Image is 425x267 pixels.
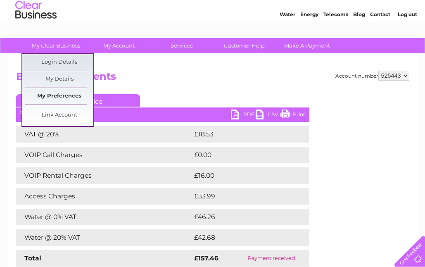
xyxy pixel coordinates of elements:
[16,71,409,86] h2: Bills and Payments
[335,71,409,81] div: Account number
[231,110,256,122] a: PDF
[16,147,192,163] td: VOIP Call Charges
[192,126,292,143] td: £18.53
[16,110,309,115] div: [DATE]
[280,35,295,41] a: Water
[273,38,341,53] a: Make A Payment
[22,38,90,53] a: My Clear Business
[15,21,57,47] img: logo.png
[16,167,192,184] td: VOIP Rental Charges
[25,107,93,124] a: Link Account
[16,188,192,205] td: Access Charges
[353,35,365,41] a: Blog
[194,254,218,262] strong: £157.46
[192,167,292,184] td: £16.00
[16,229,192,246] td: Water @ 20% VAT
[398,35,417,41] a: Log out
[323,35,348,41] a: Telecoms
[370,35,390,41] a: Contact
[25,71,93,88] a: My Details
[192,147,290,163] td: £0.00
[192,188,293,205] td: £33.99
[256,110,280,122] a: CSV
[16,94,140,107] a: Current Invoice
[280,110,305,122] a: Print
[192,229,293,246] td: £42.68
[300,35,318,41] a: Energy
[269,4,326,14] a: 0333 014 3131
[25,54,93,71] a: Login Details
[192,209,293,225] td: £46.26
[147,38,216,53] a: Services
[210,38,278,53] a: Customer Help
[16,209,192,225] td: Water @ 0% VAT
[20,109,63,115] b: Statement Date:
[234,250,309,267] td: Payment received
[24,254,41,262] strong: Total
[18,5,408,40] div: Clear Business is a trading name of Verastar Limited (registered in [GEOGRAPHIC_DATA] No. 3667643...
[85,38,153,53] a: My Account
[25,88,93,105] a: My Preferences
[16,126,192,143] td: VAT @ 20%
